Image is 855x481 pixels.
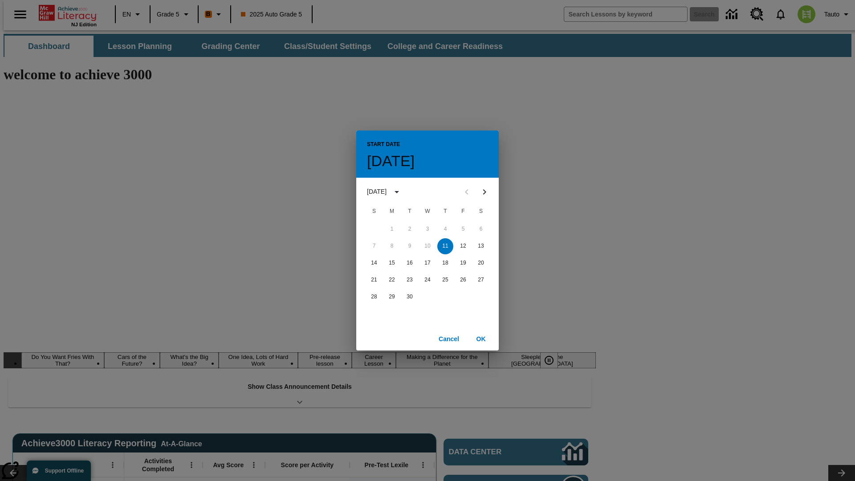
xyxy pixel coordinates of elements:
button: 14 [366,255,382,271]
span: Friday [455,203,471,220]
span: Wednesday [419,203,436,220]
div: [DATE] [367,187,387,196]
button: 23 [402,272,418,288]
button: 12 [455,238,471,254]
button: 25 [437,272,453,288]
span: Monday [384,203,400,220]
button: 11 [437,238,453,254]
span: Thursday [437,203,453,220]
button: 28 [366,289,382,305]
button: 24 [419,272,436,288]
span: Tuesday [402,203,418,220]
button: 15 [384,255,400,271]
button: OK [467,331,495,347]
button: 16 [402,255,418,271]
button: calendar view is open, switch to year view [389,184,404,200]
button: 29 [384,289,400,305]
span: Saturday [473,203,489,220]
button: 21 [366,272,382,288]
button: 30 [402,289,418,305]
span: Start Date [367,138,400,152]
button: 22 [384,272,400,288]
button: 27 [473,272,489,288]
button: 17 [419,255,436,271]
button: 13 [473,238,489,254]
button: Next month [476,183,493,201]
button: 19 [455,255,471,271]
button: 18 [437,255,453,271]
button: 20 [473,255,489,271]
span: Sunday [366,203,382,220]
button: 26 [455,272,471,288]
button: Cancel [435,331,463,347]
h4: [DATE] [367,152,415,171]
